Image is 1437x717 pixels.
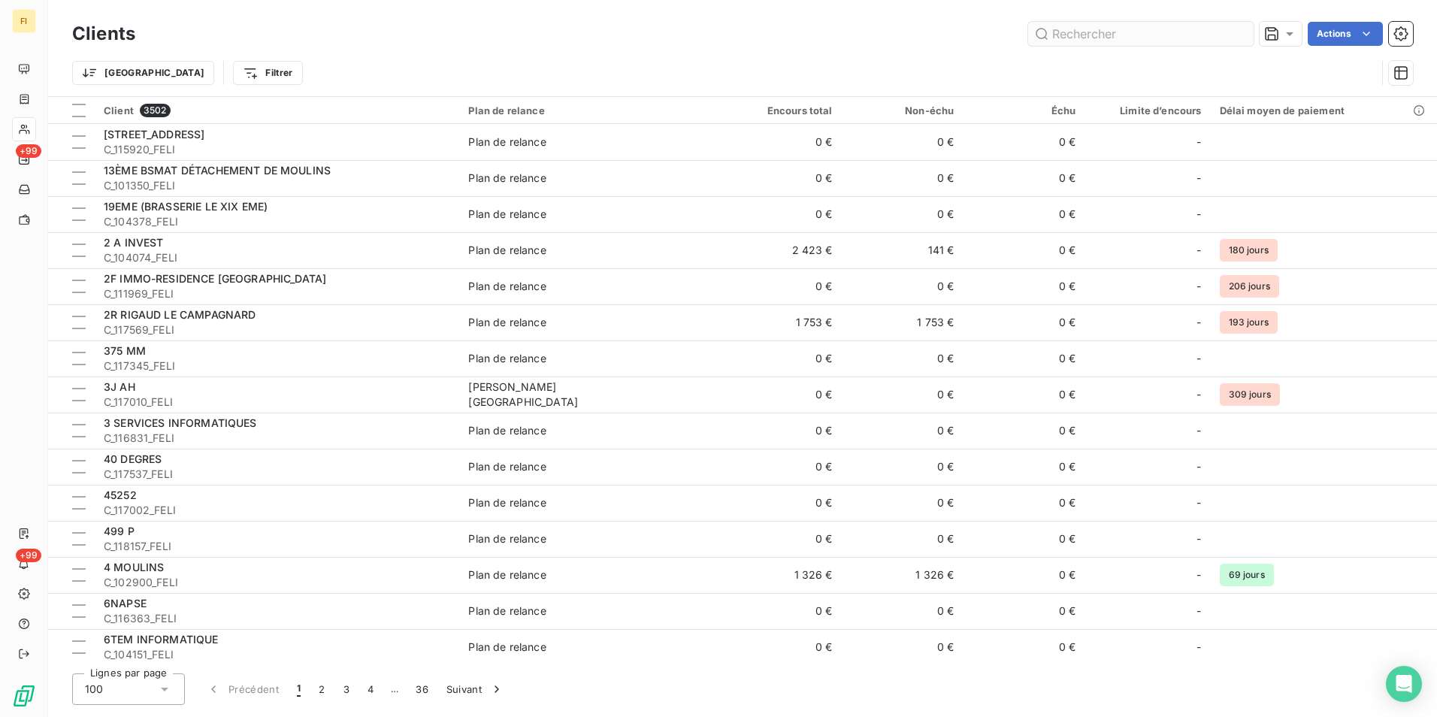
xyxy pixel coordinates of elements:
td: 0 € [963,449,1085,485]
span: C_117010_FELI [104,395,450,410]
div: Plan de relance [468,243,546,258]
td: 0 € [842,124,964,160]
td: 0 € [842,629,964,665]
button: 36 [407,673,437,705]
h3: Clients [72,20,135,47]
span: Client [104,104,134,116]
span: 193 jours [1220,311,1278,334]
div: Plan de relance [468,423,546,438]
span: … [383,677,407,701]
td: 0 € [963,160,1085,196]
span: 1 [297,682,301,697]
div: Non-échu [851,104,954,116]
span: - [1196,243,1201,258]
span: - [1196,459,1201,474]
div: Plan de relance [468,604,546,619]
span: C_102900_FELI [104,575,450,590]
div: Open Intercom Messenger [1386,666,1422,702]
span: 69 jours [1220,564,1274,586]
div: Délai moyen de paiement [1220,104,1428,116]
td: 0 € [842,377,964,413]
td: 0 € [842,485,964,521]
span: 499 P [104,525,135,537]
button: Suivant [437,673,513,705]
div: Échu [972,104,1075,116]
td: 0 € [720,160,842,196]
span: - [1196,207,1201,222]
span: - [1196,315,1201,330]
span: 6TEM INFORMATIQUE [104,633,219,646]
td: 2 423 € [720,232,842,268]
td: 0 € [720,449,842,485]
span: 6NAPSE [104,597,147,610]
td: 0 € [720,413,842,449]
img: Logo LeanPay [12,684,36,708]
button: [GEOGRAPHIC_DATA] [72,61,214,85]
td: 0 € [963,485,1085,521]
div: [PERSON_NAME][GEOGRAPHIC_DATA] [468,380,656,410]
span: 3502 [140,104,171,117]
td: 0 € [720,196,842,232]
span: C_117537_FELI [104,467,450,482]
div: Plan de relance [468,567,546,582]
button: Filtrer [233,61,302,85]
span: 309 jours [1220,383,1280,406]
td: 0 € [842,521,964,557]
td: 0 € [963,304,1085,340]
span: - [1196,171,1201,186]
div: Plan de relance [468,207,546,222]
div: Plan de relance [468,315,546,330]
div: Encours total [729,104,833,116]
div: Plan de relance [468,171,546,186]
span: C_111969_FELI [104,286,450,301]
div: Plan de relance [468,495,546,510]
td: 0 € [842,196,964,232]
span: 40 DEGRES [104,452,162,465]
span: - [1196,640,1201,655]
span: +99 [16,144,41,158]
span: 13ÈME BSMAT DÉTACHEMENT DE MOULINS [104,164,331,177]
span: C_115920_FELI [104,142,450,157]
div: Plan de relance [468,459,546,474]
td: 0 € [720,340,842,377]
span: 45252 [104,489,137,501]
span: +99 [16,549,41,562]
td: 0 € [963,521,1085,557]
td: 0 € [720,593,842,629]
div: Plan de relance [468,640,546,655]
span: - [1196,279,1201,294]
div: Plan de relance [468,351,546,366]
div: Plan de relance [468,135,546,150]
span: C_104074_FELI [104,250,450,265]
span: C_116831_FELI [104,431,450,446]
td: 0 € [963,377,1085,413]
span: 100 [85,682,103,697]
button: 1 [288,673,310,705]
div: Plan de relance [468,279,546,294]
div: Plan de relance [468,531,546,546]
button: Actions [1308,22,1383,46]
span: 180 jours [1220,239,1278,262]
span: [STREET_ADDRESS] [104,128,204,141]
td: 141 € [842,232,964,268]
span: C_117569_FELI [104,322,450,337]
button: 2 [310,673,334,705]
div: Plan de relance [468,104,710,116]
td: 0 € [963,232,1085,268]
td: 0 € [963,268,1085,304]
input: Rechercher [1028,22,1254,46]
td: 1 753 € [842,304,964,340]
td: 1 326 € [720,557,842,593]
td: 0 € [720,268,842,304]
td: 0 € [842,160,964,196]
td: 0 € [842,413,964,449]
span: C_101350_FELI [104,178,450,193]
span: 2F IMMO-RESIDENCE [GEOGRAPHIC_DATA] [104,272,326,285]
button: Précédent [197,673,288,705]
td: 0 € [720,521,842,557]
span: - [1196,135,1201,150]
td: 1 326 € [842,557,964,593]
td: 1 753 € [720,304,842,340]
td: 0 € [720,629,842,665]
span: 3J AH [104,380,135,393]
